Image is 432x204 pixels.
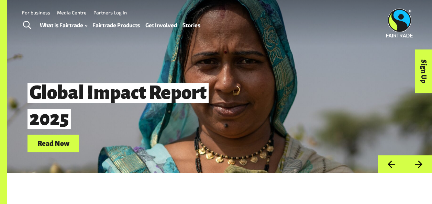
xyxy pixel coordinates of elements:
[19,17,35,34] a: Toggle Search
[378,155,405,173] button: Previous
[40,20,87,30] a: What is Fairtrade
[386,9,413,37] img: Fairtrade Australia New Zealand logo
[182,20,200,30] a: Stories
[22,10,50,15] a: For business
[145,20,177,30] a: Get Involved
[93,10,127,15] a: Partners Log In
[57,10,87,15] a: Media Centre
[27,135,79,152] a: Read Now
[405,155,432,173] button: Next
[27,83,209,129] span: Global Impact Report 2025
[92,20,140,30] a: Fairtrade Products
